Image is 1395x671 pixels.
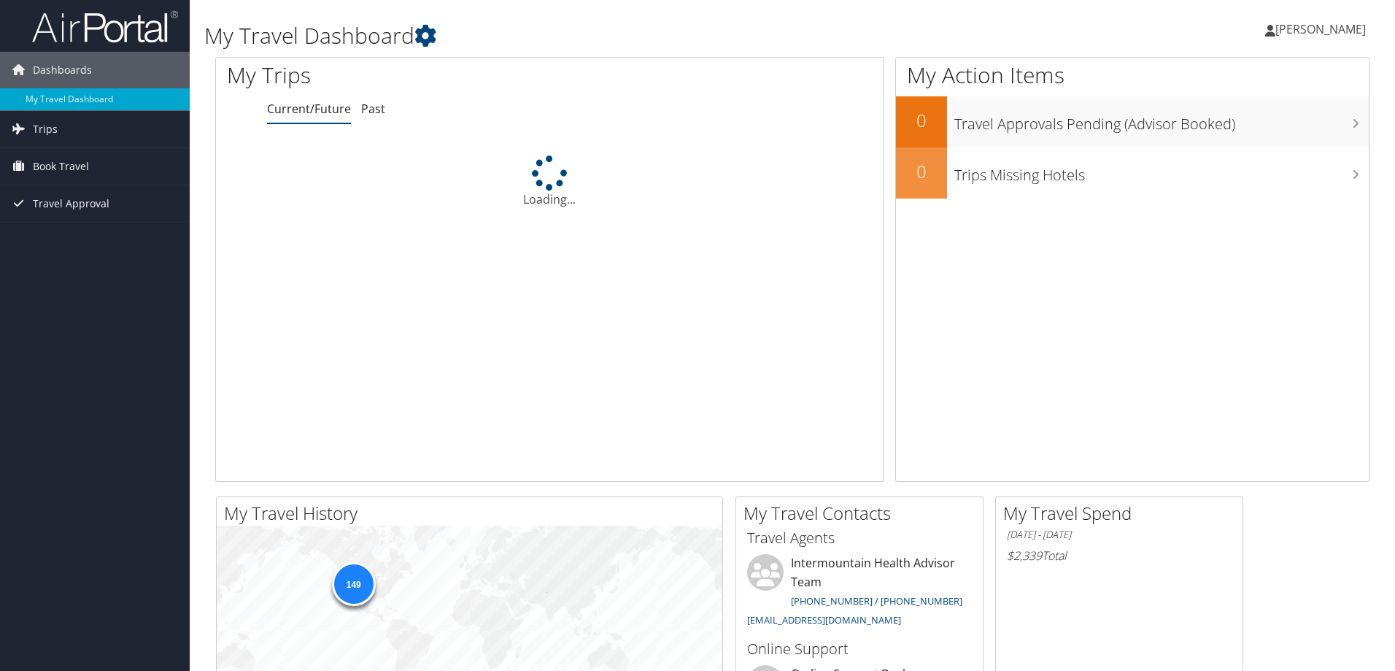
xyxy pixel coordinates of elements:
[1265,7,1380,51] a: [PERSON_NAME]
[896,60,1369,91] h1: My Action Items
[224,501,722,526] h2: My Travel History
[896,96,1369,147] a: 0Travel Approvals Pending (Advisor Booked)
[33,111,58,147] span: Trips
[1275,21,1366,37] span: [PERSON_NAME]
[216,156,884,208] div: Loading...
[743,501,983,526] h2: My Travel Contacts
[747,639,972,659] h3: Online Support
[331,562,375,606] div: 149
[896,108,947,133] h2: 0
[33,52,92,88] span: Dashboards
[954,158,1369,185] h3: Trips Missing Hotels
[1007,548,1042,564] span: $2,339
[740,554,979,632] li: Intermountain Health Advisor Team
[1003,501,1243,526] h2: My Travel Spend
[1007,528,1232,542] h6: [DATE] - [DATE]
[747,613,901,626] a: [EMAIL_ADDRESS][DOMAIN_NAME]
[267,101,351,117] a: Current/Future
[954,107,1369,134] h3: Travel Approvals Pending (Advisor Booked)
[896,147,1369,199] a: 0Trips Missing Hotels
[1007,548,1232,564] h6: Total
[361,101,385,117] a: Past
[747,528,972,548] h3: Travel Agents
[32,9,178,44] img: airportal-logo.png
[227,60,595,91] h1: My Trips
[33,148,89,185] span: Book Travel
[33,185,109,222] span: Travel Approval
[204,20,989,51] h1: My Travel Dashboard
[896,159,947,184] h2: 0
[791,594,962,607] a: [PHONE_NUMBER] / [PHONE_NUMBER]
